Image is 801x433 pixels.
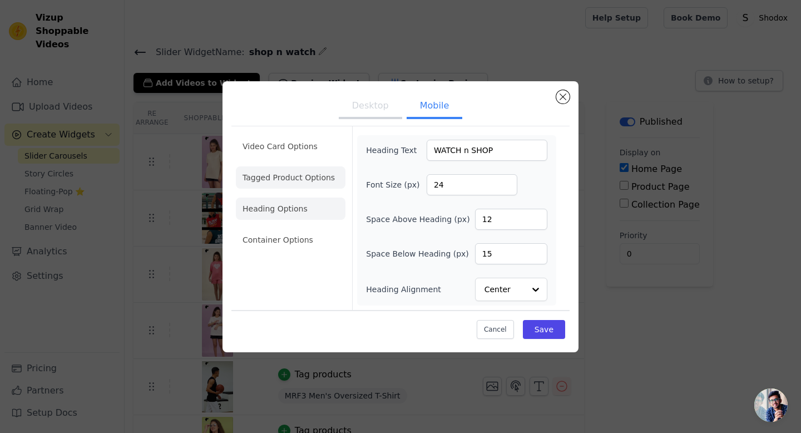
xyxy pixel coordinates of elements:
li: Heading Options [236,198,345,220]
label: Space Below Heading (px) [366,248,469,259]
label: Space Above Heading (px) [366,214,469,225]
input: Add a heading [427,140,547,161]
label: Font Size (px) [366,179,427,190]
a: Open chat [754,388,788,422]
li: Container Options [236,229,345,251]
button: Close modal [556,90,570,104]
button: Mobile [407,95,462,119]
button: Desktop [339,95,402,119]
button: Cancel [477,320,514,339]
label: Heading Text [366,145,417,156]
button: Save [523,320,565,339]
li: Tagged Product Options [236,166,345,189]
li: Video Card Options [236,135,345,158]
label: Heading Alignment [366,284,443,295]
